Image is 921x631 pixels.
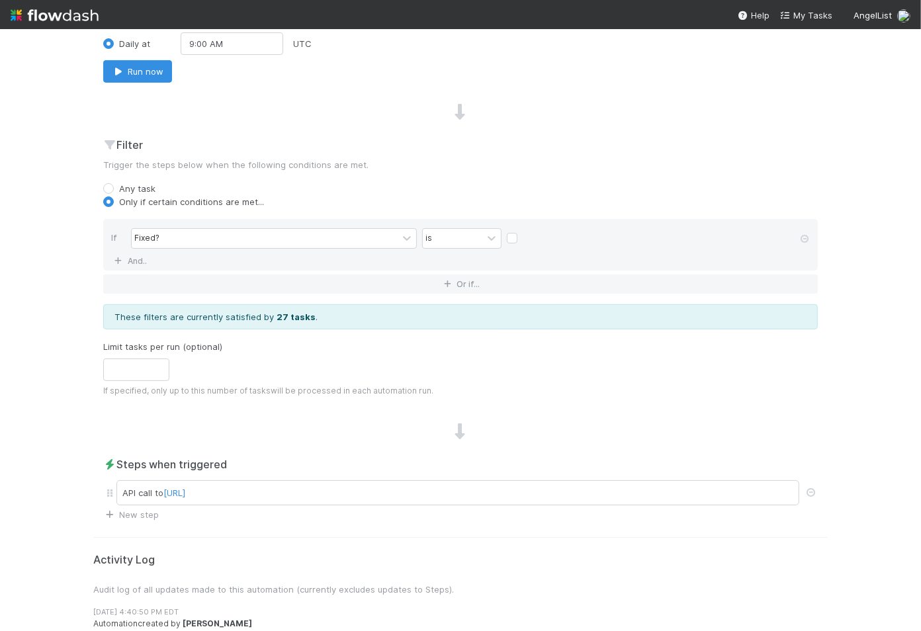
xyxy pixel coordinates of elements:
[103,274,818,294] button: Or if...
[425,232,432,244] div: is
[103,456,818,472] h2: Steps when triggered
[103,158,818,171] p: Trigger the steps below when the following conditions are met.
[738,9,769,22] div: Help
[277,312,316,322] strong: 27 tasks
[103,509,159,520] a: New step
[897,9,910,22] img: avatar_7e1c67d1-c55a-4d71-9394-c171c6adeb61.png
[103,386,433,396] small: If specified, only up to this number of tasks will be processed in each automation run.
[111,228,131,251] div: If
[11,4,99,26] img: logo-inverted-e16ddd16eac7371096b0.svg
[103,60,172,83] button: Run now
[103,304,818,329] div: These filters are currently satisfied by .
[119,37,150,50] label: Daily at
[103,137,818,153] h2: Filter
[183,618,252,628] strong: [PERSON_NAME]
[93,607,828,618] div: [DATE] 4:40:50 PM EDT
[163,487,185,498] span: [URL]
[119,195,264,208] label: Only if certain conditions are met...
[111,251,153,271] a: And..
[93,618,828,630] div: Automation created by
[93,583,828,596] p: Audit log of all updates made to this automation (currently excludes updates to Steps).
[134,232,159,244] div: Fixed?
[116,480,799,505] div: API call to
[780,9,832,22] a: My Tasks
[93,554,828,567] h5: Activity Log
[780,10,832,21] span: My Tasks
[854,10,892,21] span: AngelList
[293,37,312,50] div: UTC
[119,182,155,195] label: Any task
[103,340,222,353] label: Limit tasks per run (optional)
